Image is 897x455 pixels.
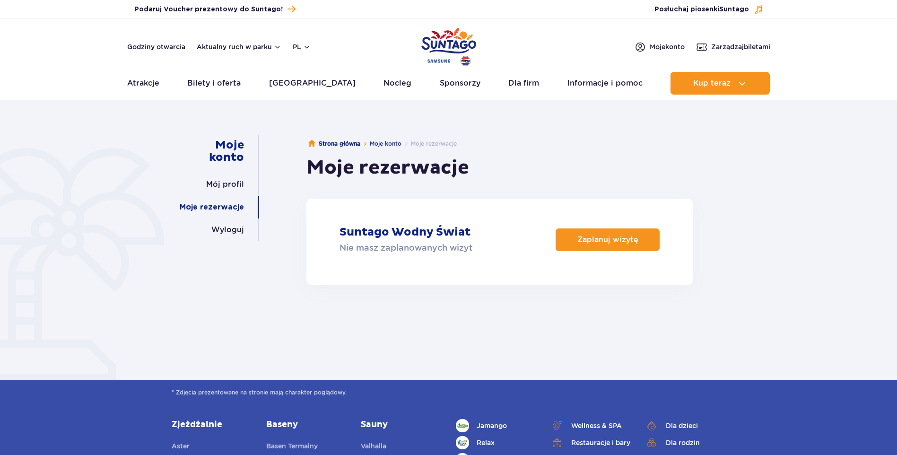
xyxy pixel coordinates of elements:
[383,72,411,95] a: Nocleg
[556,228,660,251] a: Zaplanuj wizytę
[187,72,241,95] a: Bilety i oferta
[206,173,244,196] a: Mój profil
[340,225,470,239] p: Suntago Wodny Świat
[456,419,536,432] a: Jamango
[654,5,763,14] button: Posłuchaj piosenkiSuntago
[134,5,283,14] span: Podaruj Voucher prezentowy do Suntago!
[183,135,244,167] a: Moje konto
[550,419,631,432] a: Wellness & SPA
[306,156,469,180] h1: Moje rezerwacje
[477,420,507,431] span: Jamango
[421,24,476,67] a: Park of Poland
[401,139,457,149] li: Moje rezerwacje
[180,196,244,219] a: Moje rezerwacje
[654,5,749,14] span: Posłuchaj piosenki
[361,442,386,450] span: Valhalla
[440,72,480,95] a: Sponsorzy
[340,241,472,254] p: Nie masz zaplanowanych wizyt
[361,419,441,430] a: Sauny
[172,419,252,430] a: Zjeżdżalnie
[456,436,536,449] a: Relax
[696,41,770,52] a: Zarządzajbiletami
[293,42,311,52] button: pl
[577,235,638,244] p: Zaplanuj wizytę
[266,441,318,454] a: Basen Termalny
[172,441,190,454] a: Aster
[671,72,770,95] button: Kup teraz
[308,139,360,149] a: Strona główna
[711,42,770,52] span: Zarządzaj biletami
[266,419,347,430] a: Baseny
[361,441,386,454] a: Valhalla
[211,219,244,241] a: Wyloguj
[197,43,281,51] button: Aktualny ruch w parku
[508,72,539,95] a: Dla firm
[571,420,622,431] span: Wellness & SPA
[550,436,631,449] a: Restauracje i bary
[693,79,731,87] span: Kup teraz
[269,72,356,95] a: [GEOGRAPHIC_DATA]
[172,388,725,397] span: * Zdjęcia prezentowane na stronie mają charakter poglądowy.
[127,42,185,52] a: Godziny otwarcia
[127,72,159,95] a: Atrakcje
[719,6,749,13] span: Suntago
[172,442,190,450] span: Aster
[370,140,401,147] a: Moje konto
[635,41,685,52] a: Mojekonto
[645,419,725,432] a: Dla dzieci
[645,436,725,449] a: Dla rodzin
[134,3,296,16] a: Podaruj Voucher prezentowy do Suntago!
[567,72,643,95] a: Informacje i pomoc
[650,42,685,52] span: Moje konto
